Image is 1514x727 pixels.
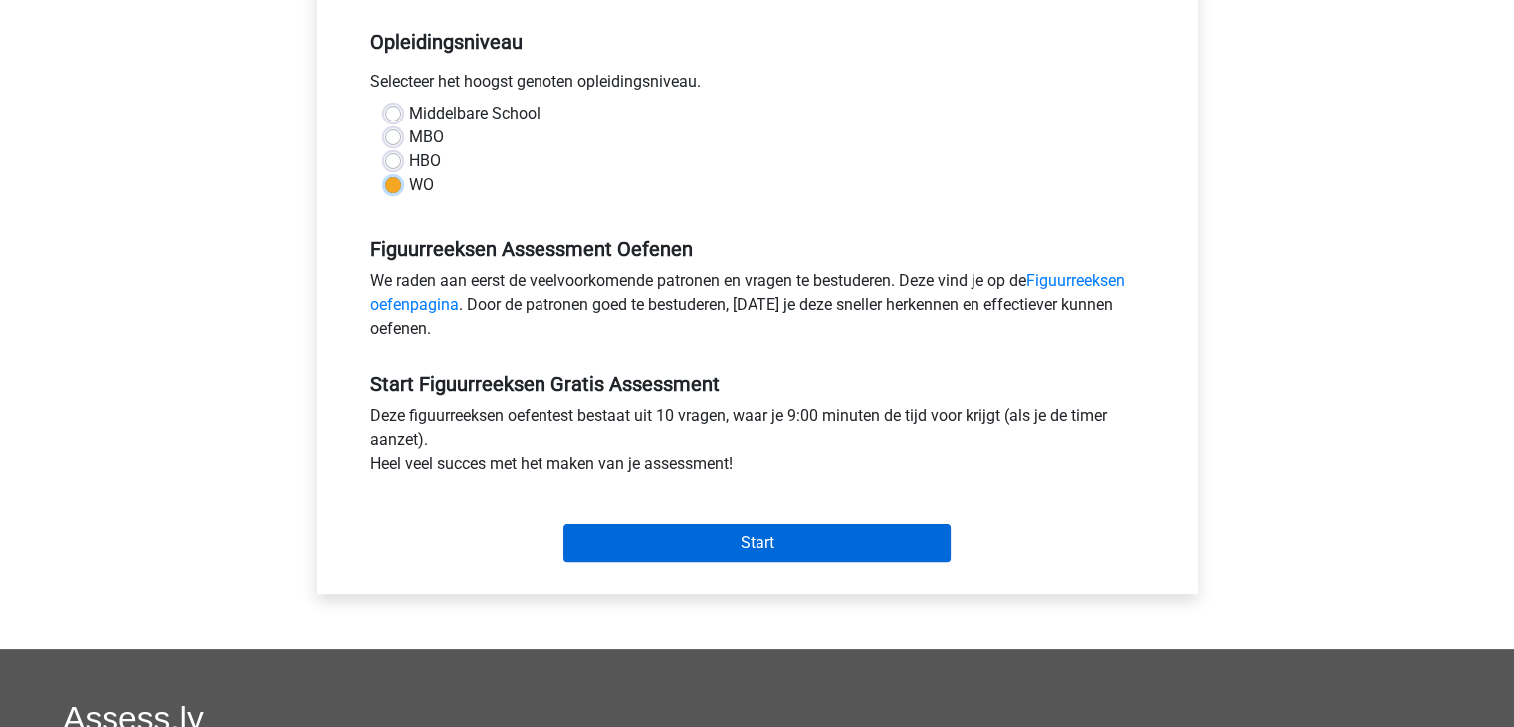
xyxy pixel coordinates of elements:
label: Middelbare School [409,102,541,125]
div: Selecteer het hoogst genoten opleidingsniveau. [355,70,1160,102]
label: WO [409,173,434,197]
label: MBO [409,125,444,149]
input: Start [563,524,951,562]
h5: Figuurreeksen Assessment Oefenen [370,237,1145,261]
h5: Opleidingsniveau [370,22,1145,62]
div: Deze figuurreeksen oefentest bestaat uit 10 vragen, waar je 9:00 minuten de tijd voor krijgt (als... [355,404,1160,484]
h5: Start Figuurreeksen Gratis Assessment [370,372,1145,396]
div: We raden aan eerst de veelvoorkomende patronen en vragen te bestuderen. Deze vind je op de . Door... [355,269,1160,349]
label: HBO [409,149,441,173]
